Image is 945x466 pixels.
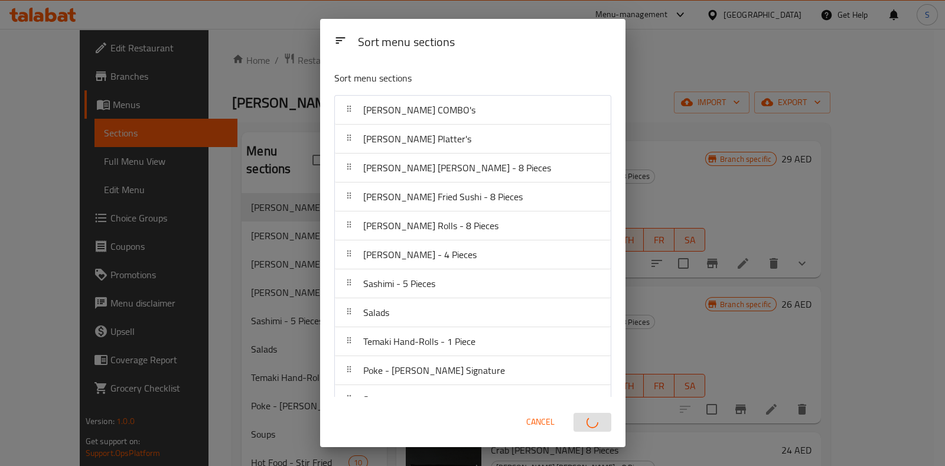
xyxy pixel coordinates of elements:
[335,298,611,327] div: Salads
[335,356,611,385] div: Poke - [PERSON_NAME] Signature
[363,333,475,350] span: Temaki Hand-Rolls - 1 Piece
[363,188,523,206] span: [PERSON_NAME] Fried Sushi - 8 Pieces
[363,246,477,263] span: [PERSON_NAME] - 4 Pieces
[363,275,435,292] span: Sashimi - 5 Pieces
[363,304,389,321] span: Salads
[335,183,611,211] div: [PERSON_NAME] Fried Sushi - 8 Pieces
[335,385,611,414] div: Soups
[353,30,616,56] div: Sort menu sections
[335,211,611,240] div: [PERSON_NAME] Rolls - 8 Pieces
[363,217,498,234] span: [PERSON_NAME] Rolls - 8 Pieces
[335,240,611,269] div: [PERSON_NAME] - 4 Pieces
[522,411,559,433] button: Cancel
[335,269,611,298] div: Sashimi - 5 Pieces
[363,390,387,408] span: Soups
[334,71,554,86] p: Sort menu sections
[363,159,551,177] span: [PERSON_NAME] [PERSON_NAME] - 8 Pieces
[335,125,611,154] div: [PERSON_NAME] Platter's
[526,415,555,429] span: Cancel
[363,361,505,379] span: Poke - [PERSON_NAME] Signature
[335,154,611,183] div: [PERSON_NAME] [PERSON_NAME] - 8 Pieces
[363,130,471,148] span: [PERSON_NAME] Platter's
[335,327,611,356] div: Temaki Hand-Rolls - 1 Piece
[335,96,611,125] div: [PERSON_NAME] COMBO's
[363,101,475,119] span: [PERSON_NAME] COMBO's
